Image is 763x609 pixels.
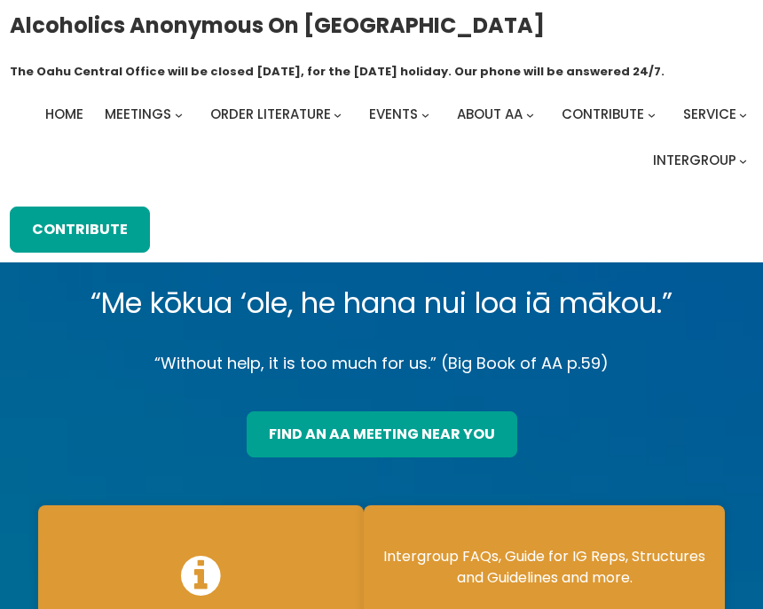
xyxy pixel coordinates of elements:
[38,349,725,378] p: “Without help, it is too much for us.” (Big Book of AA p.59)
[457,102,523,127] a: About AA
[739,111,747,119] button: Service submenu
[369,105,418,123] span: Events
[10,102,754,173] nav: Intergroup
[105,105,171,123] span: Meetings
[653,148,736,173] a: Intergroup
[10,6,545,44] a: Alcoholics Anonymous on [GEOGRAPHIC_DATA]
[175,111,183,119] button: Meetings submenu
[648,111,656,119] button: Contribute submenu
[653,151,736,169] span: Intergroup
[38,278,725,328] p: “Me kōkua ‘ole, he hana nui loa iā mākou.”
[45,102,83,127] a: Home
[105,102,171,127] a: Meetings
[10,63,665,81] h1: The Oahu Central Office will be closed [DATE], for the [DATE] holiday. Our phone will be answered...
[421,111,429,119] button: Events submenu
[210,105,331,123] span: Order Literature
[45,105,83,123] span: Home
[334,111,342,119] button: Order Literature submenu
[739,157,747,165] button: Intergroup submenu
[526,111,534,119] button: About AA submenu
[683,102,736,127] a: Service
[562,105,644,123] span: Contribute
[369,102,418,127] a: Events
[247,411,517,457] a: find an aa meeting near you
[683,105,736,123] span: Service
[10,207,150,253] a: Contribute
[381,546,707,589] p: Intergroup FAQs, Guide for IG Reps, Structures and Guidelines and more.
[562,102,644,127] a: Contribute
[457,105,523,123] span: About AA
